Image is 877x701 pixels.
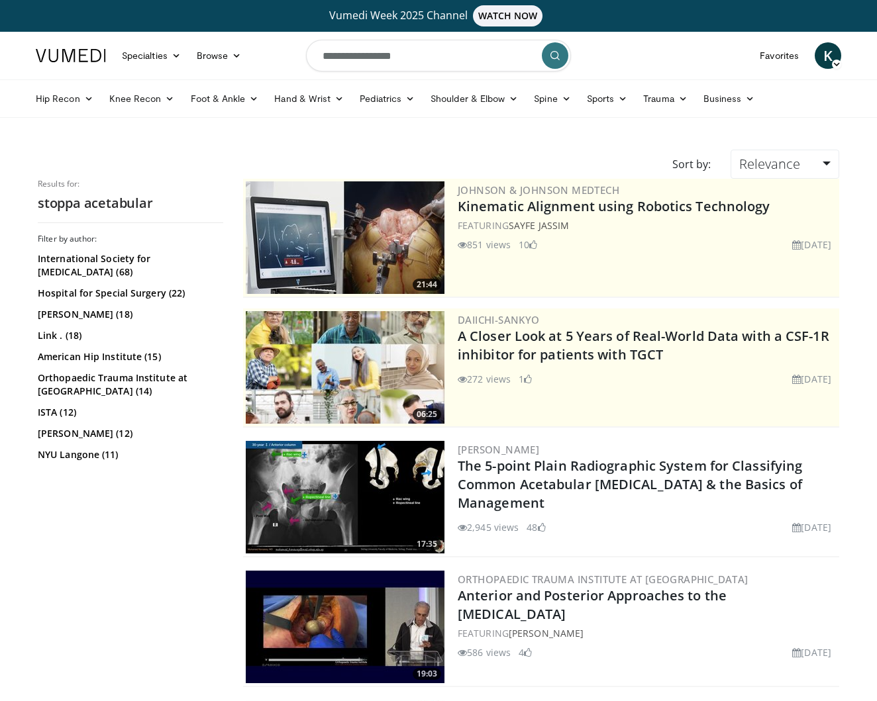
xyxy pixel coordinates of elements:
a: Vumedi Week 2025 ChannelWATCH NOW [38,5,839,26]
img: VuMedi Logo [36,49,106,62]
a: Relevance [731,150,839,179]
span: WATCH NOW [473,5,543,26]
a: ISTA (12) [38,406,220,419]
li: 4 [519,645,532,659]
li: 1 [519,372,532,386]
li: [DATE] [792,645,831,659]
a: K [815,42,841,69]
a: Orthopaedic Trauma Institute at [GEOGRAPHIC_DATA] [458,573,748,586]
a: Favorites [752,42,807,69]
a: Sports [579,85,636,112]
a: Spine [526,85,578,112]
a: 06:25 [246,311,444,424]
input: Search topics, interventions [306,40,571,71]
li: [DATE] [792,520,831,534]
a: Anterior and Posterior Approaches to the [MEDICAL_DATA] [458,586,727,623]
a: Pediatrics [352,85,423,112]
li: [DATE] [792,238,831,252]
h3: Filter by author: [38,234,223,244]
a: Johnson & Johnson MedTech [458,183,619,197]
a: Link . (18) [38,329,220,342]
a: Foot & Ankle [183,85,267,112]
img: de4390fa-2684-49f4-9f86-74c8680d4739.300x170_q85_crop-smart_upscale.jpg [246,571,444,683]
span: 06:25 [413,408,441,420]
a: Daiichi-Sankyo [458,313,540,326]
div: Sort by: [662,150,721,179]
a: [PERSON_NAME] (12) [38,427,220,440]
a: Browse [189,42,250,69]
img: 93c22cae-14d1-47f0-9e4a-a244e824b022.png.300x170_q85_crop-smart_upscale.jpg [246,311,444,424]
a: Specialties [114,42,189,69]
a: International Society for [MEDICAL_DATA] (68) [38,252,220,279]
a: [PERSON_NAME] [509,627,584,639]
a: Hand & Wrist [266,85,352,112]
a: Hospital for Special Surgery (22) [38,287,220,300]
a: 19:03 [246,571,444,683]
a: Orthopaedic Trauma Institute at [GEOGRAPHIC_DATA] (14) [38,371,220,398]
a: 21:44 [246,181,444,294]
a: Sayfe Jassim [509,219,569,232]
li: 586 views [458,645,511,659]
img: dd9b4478-c590-4a8c-8ed5-7f8bbcfa5deb.300x170_q85_crop-smart_upscale.jpg [246,441,444,553]
a: Hip Recon [28,85,101,112]
span: 21:44 [413,279,441,291]
li: 272 views [458,372,511,386]
li: 48 [527,520,545,534]
a: Knee Recon [101,85,183,112]
li: 10 [519,238,537,252]
a: The 5-point Plain Radiographic System for Classifying Common Acetabular [MEDICAL_DATA] & the Basi... [458,457,802,512]
a: Shoulder & Elbow [423,85,526,112]
p: Results for: [38,179,223,189]
a: Business [696,85,763,112]
a: [PERSON_NAME] (18) [38,308,220,321]
a: A Closer Look at 5 Years of Real-World Data with a CSF-1R inhibitor for patients with TGCT [458,327,829,363]
a: 17:35 [246,441,444,553]
span: 19:03 [413,668,441,680]
a: American Hip Institute (15) [38,350,220,363]
img: 85482610-0380-4aae-aa4a-4a9be0c1a4f1.300x170_q85_crop-smart_upscale.jpg [246,181,444,294]
span: 17:35 [413,538,441,550]
span: Relevance [739,155,800,173]
a: Kinematic Alignment using Robotics Technology [458,197,770,215]
li: 2,945 views [458,520,519,534]
li: 851 views [458,238,511,252]
div: FEATURING [458,218,837,232]
h2: stoppa acetabular [38,195,223,212]
li: [DATE] [792,372,831,386]
div: FEATURING [458,626,837,640]
a: Trauma [635,85,696,112]
a: NYU Langone (11) [38,448,220,461]
a: [PERSON_NAME] [458,443,539,456]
